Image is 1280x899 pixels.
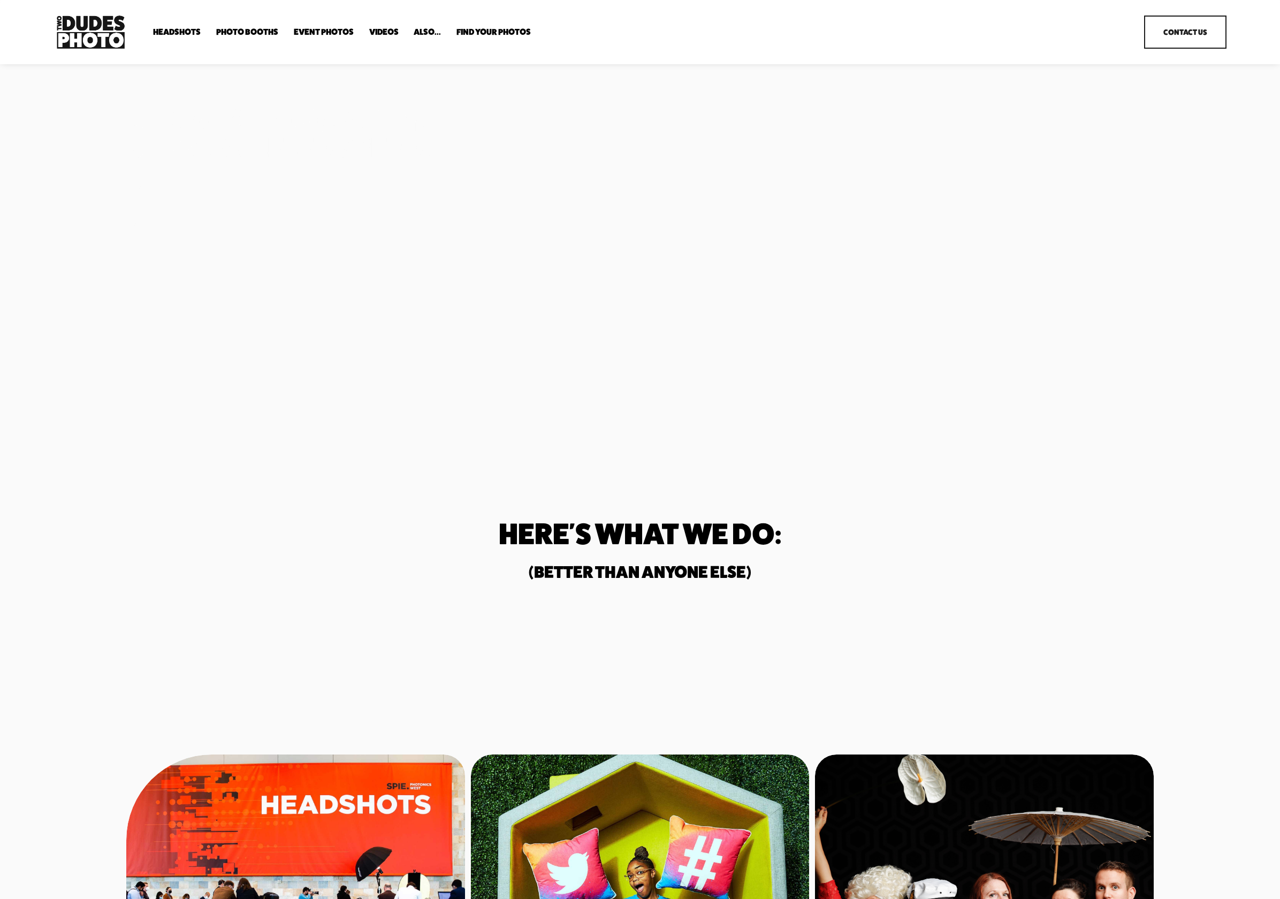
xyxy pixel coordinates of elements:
a: folder dropdown [216,27,278,37]
a: folder dropdown [414,27,441,37]
a: Contact Us [1144,16,1226,49]
a: Videos [369,27,399,37]
span: Also... [414,28,441,36]
a: Event Photos [294,27,354,37]
a: folder dropdown [456,27,531,37]
span: Find Your Photos [456,28,531,36]
a: folder dropdown [153,27,201,37]
span: Headshots [153,28,201,36]
strong: Two Dudes Photo is a full-service photography & video production agency delivering premium experi... [126,179,502,231]
h1: Here's What We do: [255,520,1025,547]
h1: Unmatched Quality. Unparalleled Speed. [126,106,508,161]
h2: (Better than anyone else) [255,564,1025,581]
span: Photo Booths [216,28,278,36]
img: Two Dudes Photo | Headshots, Portraits &amp; Photo Booths [54,13,127,51]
